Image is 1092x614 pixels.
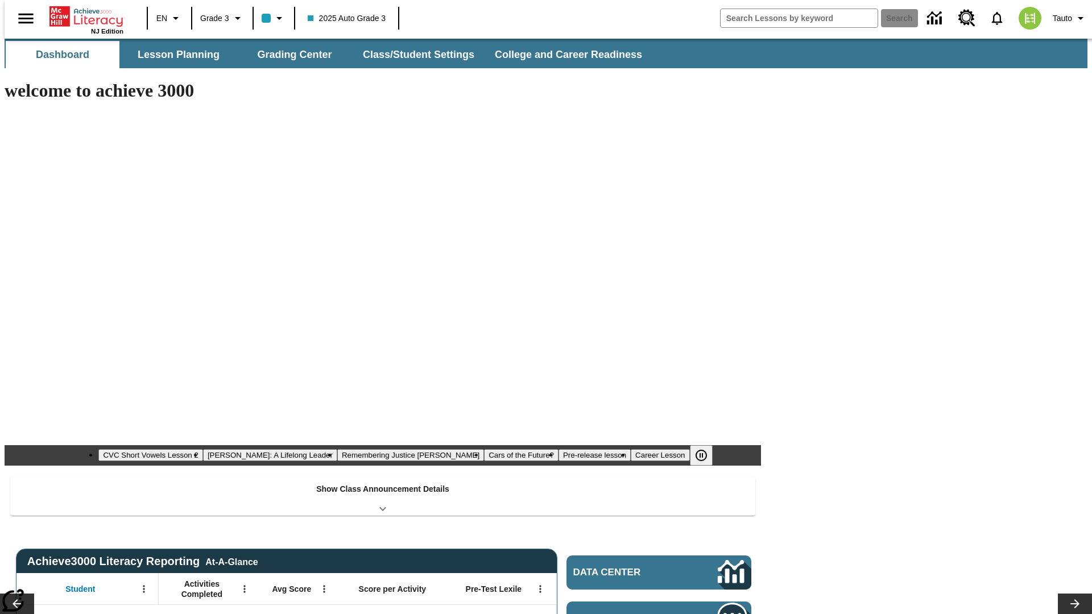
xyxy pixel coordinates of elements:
[49,5,123,28] a: Home
[5,39,1087,68] div: SubNavbar
[257,8,291,28] button: Class color is light blue. Change class color
[200,13,229,24] span: Grade 3
[466,584,522,594] span: Pre-Test Lexile
[566,555,751,590] a: Data Center
[573,567,680,578] span: Data Center
[982,3,1012,33] a: Notifications
[65,584,95,594] span: Student
[316,580,333,598] button: Open Menu
[721,9,878,27] input: search field
[484,449,559,461] button: Slide 4 Cars of the Future?
[236,580,253,598] button: Open Menu
[49,4,123,35] div: Home
[5,80,761,101] h1: welcome to achieve 3000
[10,476,755,516] div: Show Class Announcement Details
[631,449,689,461] button: Slide 6 Career Lesson
[1012,3,1048,33] button: Select a new avatar
[308,13,386,24] span: 2025 Auto Grade 3
[164,579,239,599] span: Activities Completed
[359,584,427,594] span: Score per Activity
[122,41,235,68] button: Lesson Planning
[337,449,484,461] button: Slide 3 Remembering Justice O'Connor
[135,580,152,598] button: Open Menu
[156,13,167,24] span: EN
[1019,7,1041,30] img: avatar image
[6,41,119,68] button: Dashboard
[203,449,337,461] button: Slide 2 Dianne Feinstein: A Lifelong Leader
[920,3,952,34] a: Data Center
[5,41,652,68] div: SubNavbar
[486,41,651,68] button: College and Career Readiness
[1053,13,1072,24] span: Tauto
[9,2,43,35] button: Open side menu
[27,555,258,568] span: Achieve3000 Literacy Reporting
[354,41,483,68] button: Class/Student Settings
[196,8,249,28] button: Grade: Grade 3, Select a grade
[316,483,449,495] p: Show Class Announcement Details
[690,445,724,466] div: Pause
[1048,8,1092,28] button: Profile/Settings
[151,8,188,28] button: Language: EN, Select a language
[532,580,549,598] button: Open Menu
[98,449,202,461] button: Slide 1 CVC Short Vowels Lesson 2
[952,3,982,34] a: Resource Center, Will open in new tab
[238,41,351,68] button: Grading Center
[272,584,311,594] span: Avg Score
[91,28,123,35] span: NJ Edition
[1058,594,1092,614] button: Lesson carousel, Next
[205,555,258,567] div: At-A-Glance
[690,445,713,466] button: Pause
[559,449,631,461] button: Slide 5 Pre-release lesson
